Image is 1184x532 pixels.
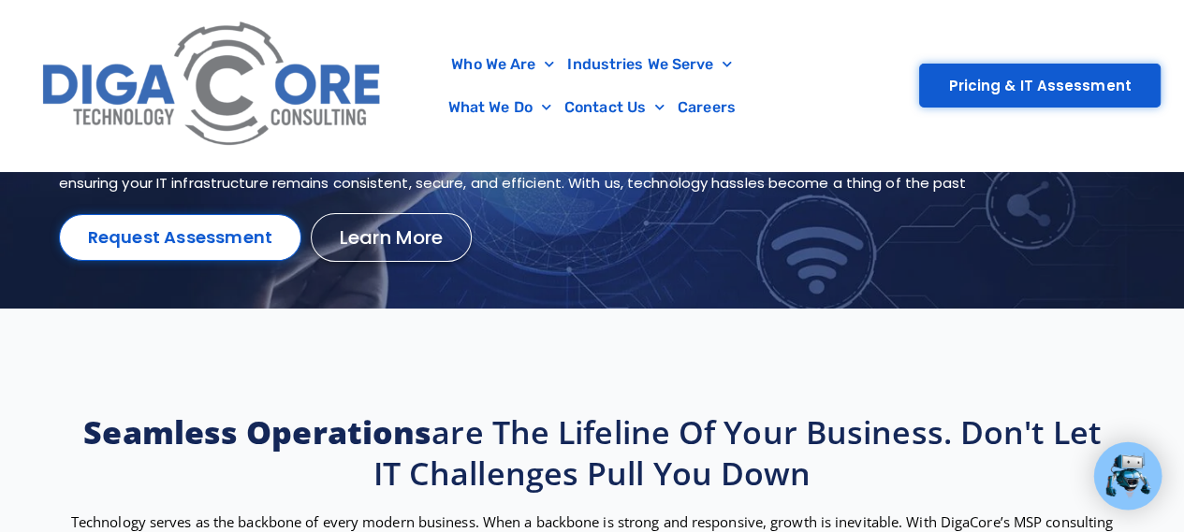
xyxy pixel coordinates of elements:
h2: are the lifeline of your business. Don't let IT challenges pull you down [68,411,1117,494]
span: Learn More [340,228,443,247]
a: Pricing & IT Assessment [919,64,1160,108]
a: Careers [671,86,742,129]
a: Industries We Serve [561,43,738,86]
a: What We Do [442,86,558,129]
span: Pricing & IT Assessment [948,79,1131,93]
a: Learn More [311,213,472,262]
a: Who We Are [445,43,561,86]
img: Digacore Logo [33,9,393,162]
strong: Seamless operations [83,410,431,453]
a: Request Assessment [59,214,302,261]
a: Contact Us [558,86,671,129]
nav: Menu [402,43,782,129]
